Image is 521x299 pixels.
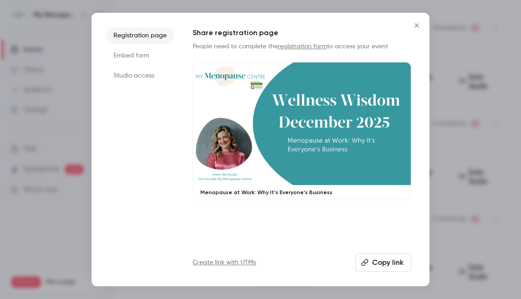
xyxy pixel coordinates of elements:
a: registration form [278,43,327,50]
button: Close [408,16,426,35]
p: Menopause at Work: Why It's Everyone's Business [200,189,404,196]
p: People need to complete the to access your event [193,42,411,51]
li: Studio access [106,67,174,84]
a: Menopause at Work: Why It's Everyone's Business [193,62,411,200]
li: Embed form [106,47,174,64]
li: Registration page [106,27,174,44]
a: Create link with UTMs [193,258,256,267]
button: Copy link [355,253,411,272]
h1: Share registration page [193,27,411,38]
